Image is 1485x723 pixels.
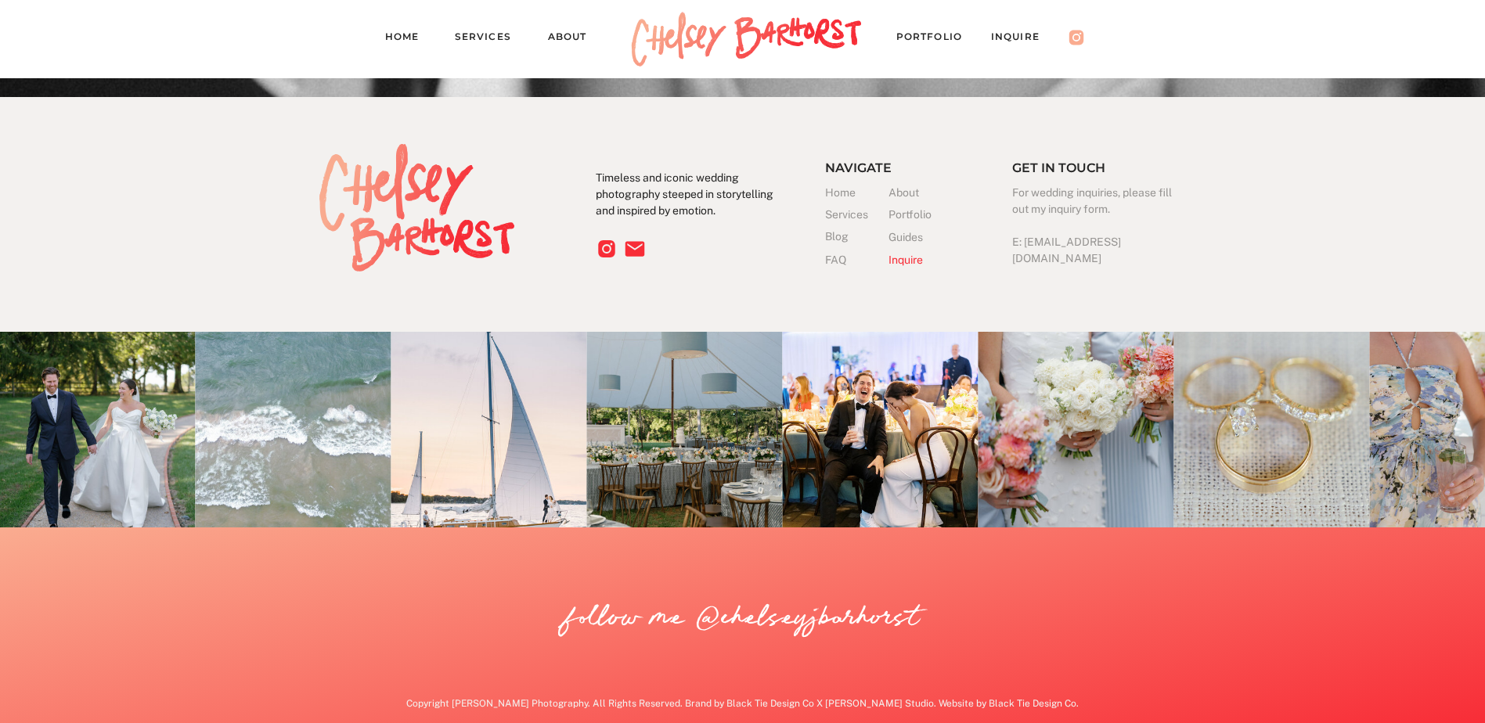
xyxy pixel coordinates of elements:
a: PORTFOLIO [896,28,978,50]
a: About [548,28,602,50]
a: Home [385,28,432,50]
img: Caroline+Connor-12 [586,332,782,527]
a: Services [455,28,525,50]
a: FAQ [825,252,857,268]
a: Portfolio [888,207,952,223]
p: Timeless and iconic wedding photography steeped in storytelling and inspired by emotion. [596,170,783,228]
a: Home [825,185,888,201]
a: follow me @chelseyjbarhorst [566,595,920,641]
img: Chelsey_Barhorst_Photography-16 [195,332,391,527]
img: chicago engagement session (12 of 12) [391,332,586,527]
a: Inquire [991,28,1055,50]
img: Reception-84_websize [782,332,978,527]
a: Guides [888,229,928,246]
h3: Navigate [825,157,924,174]
a: Blog [825,228,888,245]
img: Sapphire Creek Winery Wedding-5 [1173,332,1369,527]
h3: For wedding inquiries, please fill out my inquiry form. E: [EMAIL_ADDRESS][DOMAIN_NAME] [1012,185,1178,258]
h3: Get in touch [1012,157,1111,174]
img: Chelsey_Barhorst_Photography-15 [978,332,1173,527]
a: Inquire [888,252,952,268]
a: Services [825,207,888,223]
a: Copyright [PERSON_NAME] Photography. All Rights Reserved. Brand by Black Tie Design Co X [PERSON_... [348,696,1137,717]
a: About [888,185,952,201]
